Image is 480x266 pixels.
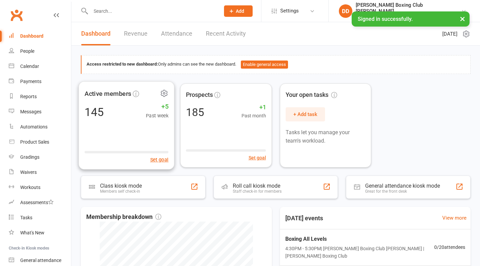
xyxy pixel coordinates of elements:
a: Product Sales [9,135,71,150]
span: Past week [146,111,168,119]
a: Automations [9,119,71,135]
strong: Access restricted to new dashboard: [87,62,158,67]
div: DD [339,4,352,18]
p: Tasks let you manage your team's workload. [286,128,365,145]
div: Class kiosk mode [100,183,142,189]
button: Set goal [249,154,266,161]
div: Gradings [20,154,39,160]
div: Dashboard [20,33,43,39]
span: 4:30PM - 5:30PM | [PERSON_NAME] Boxing Club [PERSON_NAME] | [PERSON_NAME] Boxing Club [285,245,435,260]
a: Dashboard [81,22,110,45]
a: Workouts [9,180,71,195]
input: Search... [89,6,215,16]
span: Signed in successfully. [358,16,413,22]
div: Assessments [20,200,54,205]
button: Set goal [150,155,169,163]
div: Roll call kiosk mode [233,183,282,189]
a: Tasks [9,210,71,225]
a: Clubworx [8,7,25,24]
a: Revenue [124,22,148,45]
div: Members self check-in [100,189,142,194]
a: People [9,44,71,59]
a: Gradings [9,150,71,165]
span: Prospects [186,90,213,100]
div: General attendance [20,258,61,263]
div: Workouts [20,185,40,190]
div: Automations [20,124,47,129]
div: Product Sales [20,139,49,145]
div: Payments [20,79,41,84]
div: Messages [20,109,41,114]
span: [DATE] [442,30,457,38]
span: Add [236,8,244,14]
a: Assessments [9,195,71,210]
span: 0 / 20 attendees [434,243,465,251]
span: Membership breakdown [86,212,161,222]
div: Great for the front desk [365,189,440,194]
a: Reports [9,89,71,104]
span: +1 [242,103,266,112]
button: + Add task [286,107,325,121]
div: What's New [20,230,44,235]
span: Settings [280,3,299,18]
div: 185 [186,107,204,118]
div: People [20,48,34,54]
span: +5 [146,101,168,111]
div: Only admins can see the new dashboard. [87,61,465,69]
div: General attendance kiosk mode [365,183,440,189]
a: Payments [9,74,71,89]
a: Dashboard [9,29,71,44]
span: Active members [85,88,131,99]
span: Your open tasks [286,90,337,100]
div: [PERSON_NAME] Boxing Club [PERSON_NAME] [356,2,461,14]
h3: [DATE] events [280,212,328,224]
a: Messages [9,104,71,119]
a: What's New [9,225,71,240]
span: Past month [242,112,266,119]
a: Attendance [161,22,192,45]
button: Add [224,5,253,17]
div: Staff check-in for members [233,189,282,194]
a: Calendar [9,59,71,74]
div: Calendar [20,64,39,69]
a: Recent Activity [206,22,246,45]
span: Boxing All Levels [285,235,435,243]
a: Waivers [9,165,71,180]
div: Tasks [20,215,32,220]
button: Enable general access [241,61,288,69]
div: 145 [85,106,104,117]
button: × [456,11,469,26]
div: Reports [20,94,37,99]
div: Waivers [20,169,37,175]
a: View more [442,214,467,222]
